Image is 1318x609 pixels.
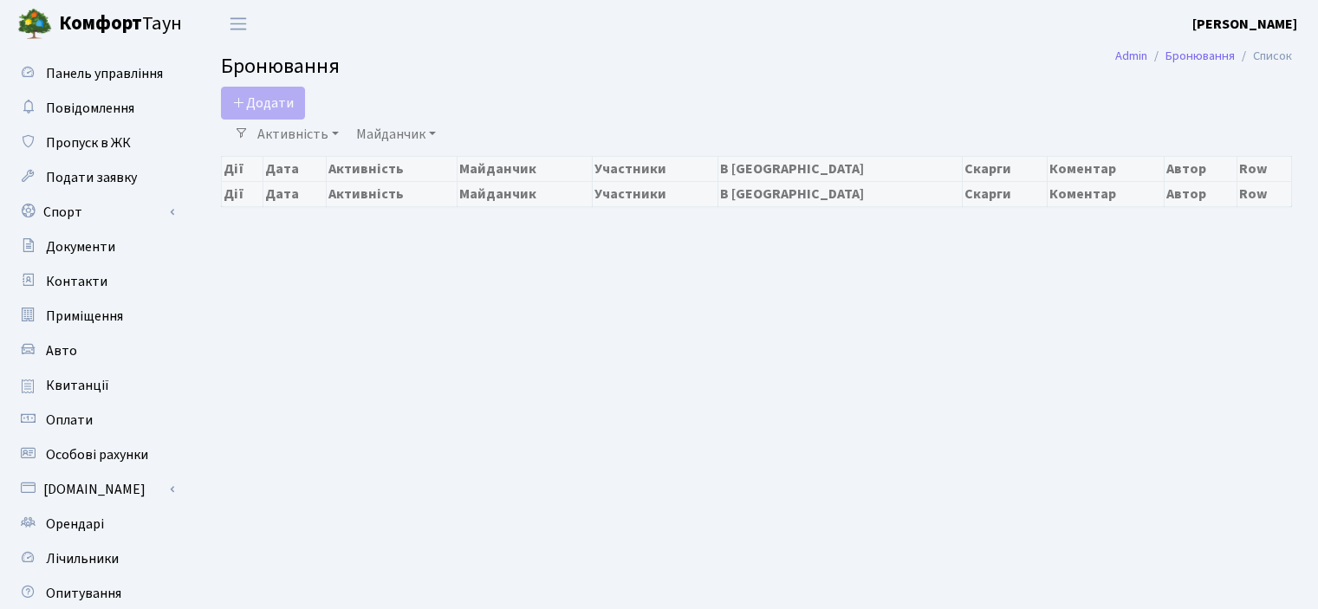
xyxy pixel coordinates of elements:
[9,56,182,91] a: Панель управління
[46,376,109,395] span: Квитанції
[963,181,1047,206] th: Скарги
[9,507,182,541] a: Орендарі
[592,181,717,206] th: Участники
[9,472,182,507] a: [DOMAIN_NAME]
[46,584,121,603] span: Опитування
[326,156,458,181] th: Активність
[9,230,182,264] a: Документи
[59,10,142,37] b: Комфорт
[9,299,182,334] a: Приміщення
[1164,181,1237,206] th: Автор
[222,156,263,181] th: Дії
[9,368,182,403] a: Квитанції
[263,181,326,206] th: Дата
[9,91,182,126] a: Повідомлення
[1192,15,1297,34] b: [PERSON_NAME]
[326,181,458,206] th: Активність
[1237,156,1292,181] th: Row
[46,237,115,256] span: Документи
[46,445,148,464] span: Особові рахунки
[9,195,182,230] a: Спорт
[17,7,52,42] img: logo.png
[1165,47,1235,65] a: Бронювання
[221,51,340,81] span: Бронювання
[9,403,182,437] a: Оплати
[1047,156,1164,181] th: Коментар
[46,341,77,360] span: Авто
[217,10,260,38] button: Переключити навігацію
[46,99,134,118] span: Повідомлення
[1192,14,1297,35] a: [PERSON_NAME]
[349,120,443,149] a: Майданчик
[221,87,305,120] button: Додати
[9,160,182,195] a: Подати заявку
[46,64,163,83] span: Панель управління
[1089,38,1318,75] nav: breadcrumb
[59,10,182,39] span: Таун
[1235,47,1292,66] li: Список
[46,168,137,187] span: Подати заявку
[1237,181,1292,206] th: Row
[1164,156,1237,181] th: Автор
[263,156,326,181] th: Дата
[9,541,182,576] a: Лічильники
[717,181,962,206] th: В [GEOGRAPHIC_DATA]
[9,264,182,299] a: Контакти
[46,515,104,534] span: Орендарі
[222,181,263,206] th: Дії
[9,334,182,368] a: Авто
[1047,181,1164,206] th: Коментар
[458,156,592,181] th: Майданчик
[9,126,182,160] a: Пропуск в ЖК
[458,181,592,206] th: Майданчик
[46,307,123,326] span: Приміщення
[9,437,182,472] a: Особові рахунки
[46,272,107,291] span: Контакти
[250,120,346,149] a: Активність
[46,133,131,152] span: Пропуск в ЖК
[46,411,93,430] span: Оплати
[963,156,1047,181] th: Скарги
[592,156,717,181] th: Участники
[46,549,119,568] span: Лічильники
[1115,47,1147,65] a: Admin
[717,156,962,181] th: В [GEOGRAPHIC_DATA]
